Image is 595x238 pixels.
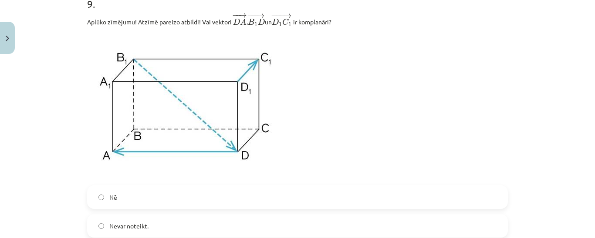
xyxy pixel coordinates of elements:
span: −− [250,13,255,18]
img: icon-close-lesson-0947bae3869378f0d4975bcd49f059093ad1ed9edebbc8119c70593378902aed.svg [6,36,9,41]
span: → [283,13,292,18]
span: −− [275,13,283,18]
input: Nē [98,194,104,200]
p: Aplūko zīmējumu! Atzīmē pareizo atbildi! Vai vektori ﻿ , un ﻿ ir komplanāri? [87,12,508,27]
input: Nevar noteikt. [98,223,104,229]
span: B [248,19,254,25]
span: − [232,13,239,17]
span: − [271,13,277,18]
span: D [272,19,279,25]
span: A [240,18,247,25]
span: − [235,13,237,17]
span: D [258,19,265,25]
span: Nevar noteikt. [109,221,149,231]
span: Nē [109,193,117,202]
span: 1 [288,22,291,27]
span: − [247,13,254,18]
span: C [282,19,289,25]
span: → [238,13,247,17]
span: 1 [279,22,282,27]
span: → [256,13,265,18]
span: D [233,19,240,25]
span: 1 [254,22,257,27]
